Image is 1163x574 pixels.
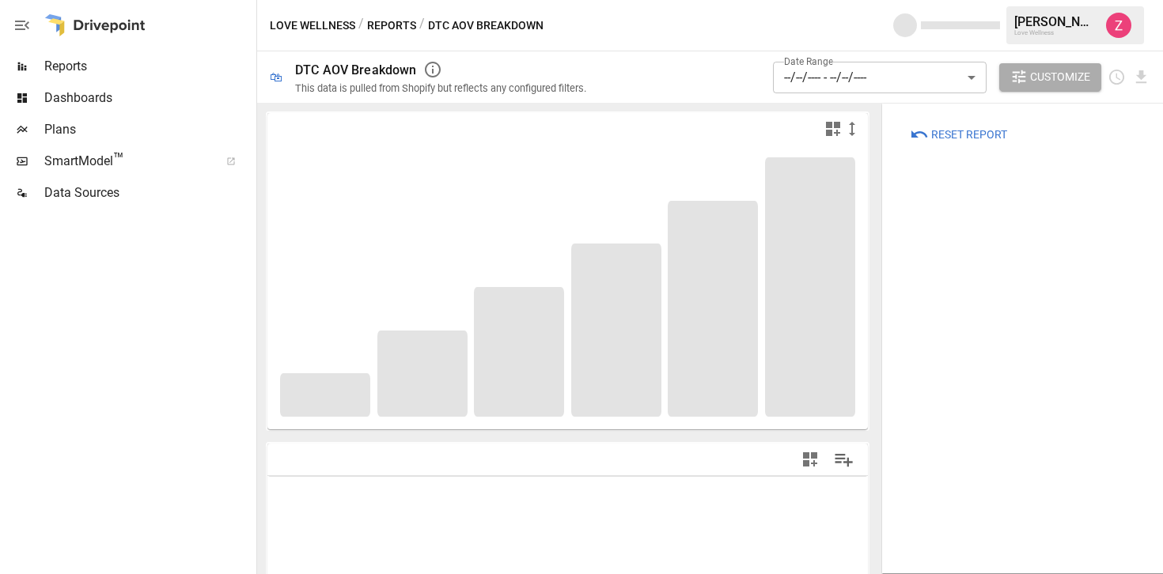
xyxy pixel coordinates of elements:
span: Customize [1030,67,1090,87]
span: Plans [44,120,253,139]
span: SmartModel [44,152,209,171]
span: Data Sources [44,183,253,202]
div: [PERSON_NAME] [1014,14,1097,29]
button: Manage Columns [826,442,862,478]
div: This data is pulled from Shopify but reflects any configured filters. [295,82,586,94]
button: Zoe Keller [1097,3,1141,47]
button: Love Wellness [270,16,355,36]
div: / [358,16,364,36]
div: / [419,16,425,36]
img: Zoe Keller [1106,13,1131,38]
button: Download report [1132,68,1150,86]
div: --/--/---- - --/--/---- [773,62,987,93]
button: Reset Report [899,120,1018,149]
span: ™ [113,149,124,169]
span: Reports [44,57,253,76]
div: 🛍 [270,70,282,85]
div: DTC AOV Breakdown [295,62,417,77]
button: Reports [367,16,416,36]
div: Love Wellness [1014,29,1097,36]
span: Dashboards [44,89,253,108]
button: Customize [999,63,1102,92]
button: Schedule report [1108,68,1126,86]
label: Date Range [784,55,833,68]
span: Reset Report [931,125,1007,145]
